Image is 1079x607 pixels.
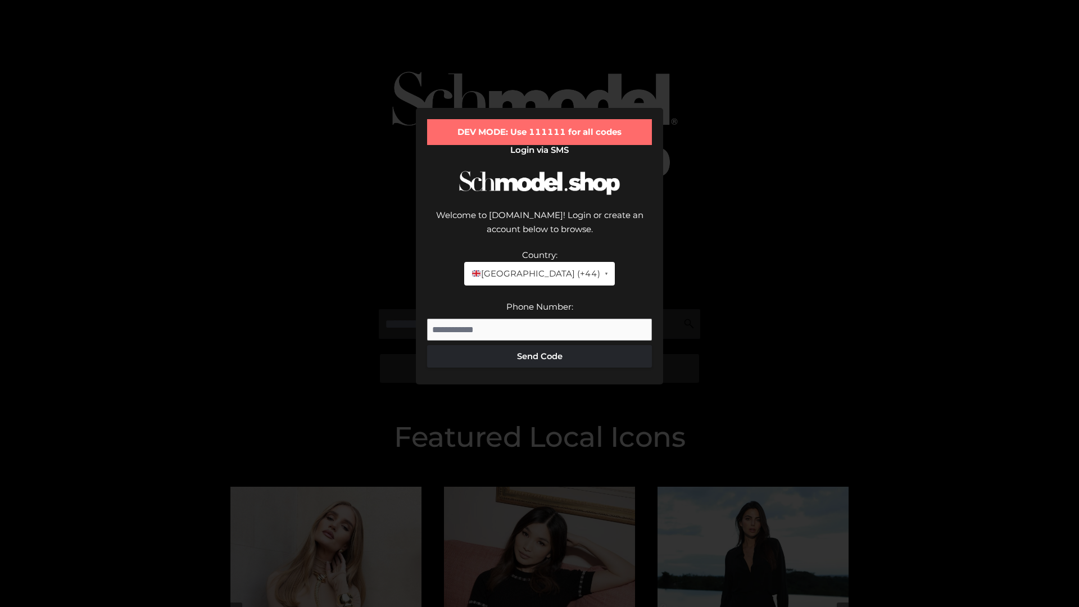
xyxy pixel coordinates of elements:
div: DEV MODE: Use 111111 for all codes [427,119,652,145]
div: Welcome to [DOMAIN_NAME]! Login or create an account below to browse. [427,208,652,248]
h2: Login via SMS [427,145,652,155]
img: 🇬🇧 [472,269,480,278]
label: Country: [522,250,557,260]
img: Schmodel Logo [455,161,624,205]
button: Send Code [427,345,652,368]
span: [GEOGRAPHIC_DATA] (+44) [471,266,600,281]
label: Phone Number: [506,301,573,312]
